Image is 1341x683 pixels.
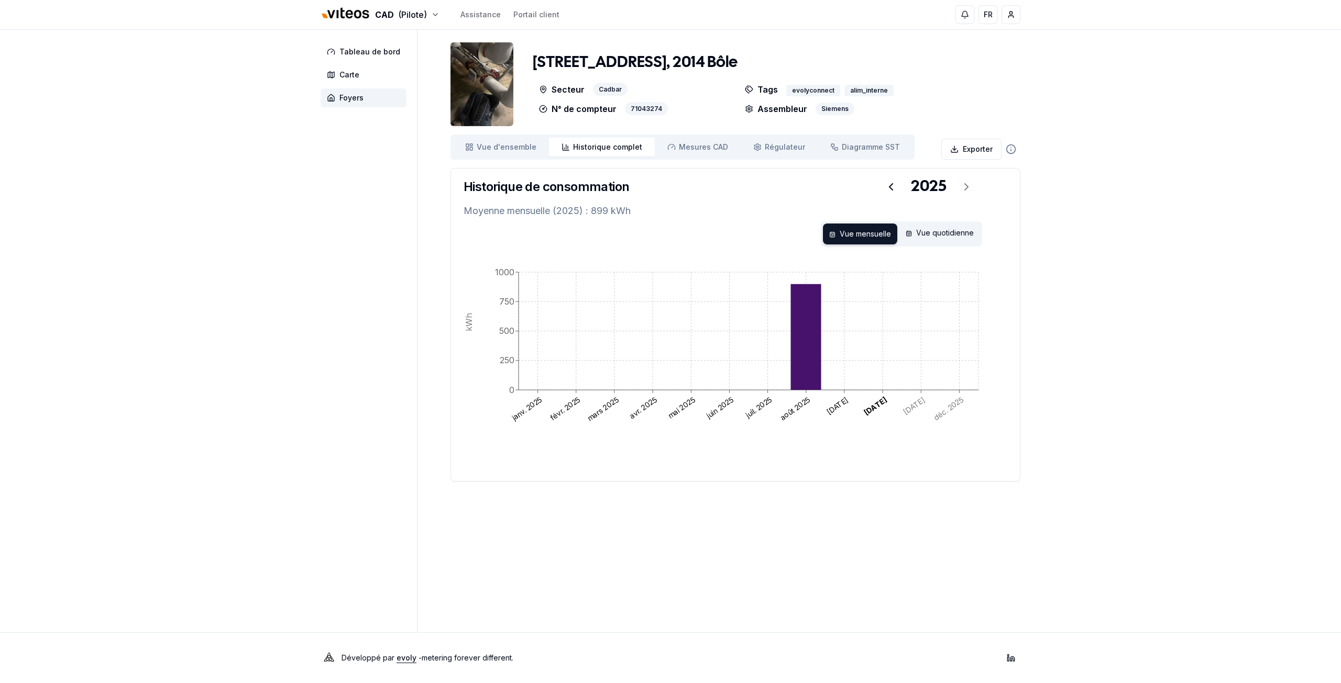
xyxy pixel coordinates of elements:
a: Historique complet [549,138,655,156]
span: CAD [375,8,394,21]
span: Carte [339,70,359,80]
tspan: 1000 [495,267,514,277]
span: Mesures CAD [679,142,728,152]
p: Développé par - metering forever different . [342,651,513,665]
tspan: 0 [509,385,514,395]
text: août 2025 [778,395,812,422]
span: Diagramme SST [842,142,900,152]
tspan: kWh [464,313,474,331]
p: Secteur [539,83,585,96]
span: Tableau de bord [339,47,400,57]
span: (Pilote) [398,8,427,21]
a: Assistance [460,9,501,20]
tspan: 750 [499,296,514,307]
a: Régulateur [741,138,818,156]
img: Viteos - CAD Logo [321,1,371,26]
p: Moyenne mensuelle (2025) : 899 kWh [464,204,1007,218]
a: Foyers [321,88,411,107]
h1: [STREET_ADDRESS], 2014 Bôle [533,53,738,72]
h3: Historique de consommation [464,178,629,195]
div: Vue quotidienne [899,223,980,244]
span: FR [984,9,993,20]
span: Vue d'ensemble [477,142,536,152]
div: Cadbar [593,83,628,96]
a: Carte [321,65,411,84]
button: CAD(Pilote) [321,4,439,26]
div: alim_interne [844,85,894,96]
span: Régulateur [765,142,805,152]
p: Tags [745,83,778,96]
p: Assembleur [745,103,807,115]
a: Mesures CAD [655,138,741,156]
div: Siemens [816,103,854,115]
img: unit Image [450,42,513,126]
button: Exporter [941,139,1002,160]
div: 2025 [911,177,947,196]
div: evolyconnect [786,85,840,96]
a: evoly [397,653,416,662]
p: N° de compteur [539,102,617,115]
div: 71043274 [625,102,668,115]
tspan: 500 [499,326,514,336]
tspan: 250 [500,355,514,365]
span: Foyers [339,93,364,103]
a: Portail client [513,9,559,20]
a: Diagramme SST [818,138,913,156]
a: Vue d'ensemble [453,138,549,156]
div: Vue mensuelle [823,223,897,244]
button: FR [979,5,997,24]
span: Historique complet [573,142,642,152]
img: Evoly Logo [321,650,337,666]
a: Tableau de bord [321,42,411,61]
